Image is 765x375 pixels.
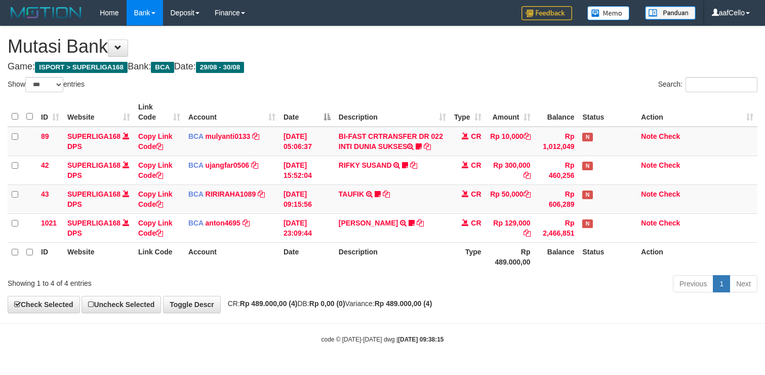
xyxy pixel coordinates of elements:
[471,132,481,140] span: CR
[659,190,680,198] a: Check
[243,219,250,227] a: Copy anton4695 to clipboard
[41,132,49,140] span: 89
[309,299,345,308] strong: Rp 0,00 (0)
[524,171,531,179] a: Copy Rp 300,000 to clipboard
[641,132,657,140] a: Note
[138,190,173,208] a: Copy Link Code
[206,190,256,198] a: RIRIRAHA1089
[641,219,657,227] a: Note
[486,98,535,127] th: Amount: activate to sort column ascending
[673,275,713,292] a: Previous
[279,242,335,271] th: Date
[8,5,85,20] img: MOTION_logo.png
[67,132,120,140] a: SUPERLIGA168
[335,127,450,156] td: BI-FAST CRTRANSFER DR 022 INTI DUNIA SUKSES
[641,161,657,169] a: Note
[383,190,390,198] a: Copy TAUFIK to clipboard
[41,190,49,198] span: 43
[134,242,184,271] th: Link Code
[659,219,680,227] a: Check
[138,219,173,237] a: Copy Link Code
[471,190,481,198] span: CR
[524,190,531,198] a: Copy Rp 50,000 to clipboard
[35,62,128,73] span: ISPORT > SUPERLIGA168
[184,98,279,127] th: Account: activate to sort column ascending
[686,77,757,92] input: Search:
[339,161,392,169] a: RIFKY SUSAND
[63,98,134,127] th: Website: activate to sort column ascending
[582,162,592,170] span: Has Note
[582,219,592,228] span: Has Note
[645,6,696,20] img: panduan.png
[471,161,481,169] span: CR
[188,132,204,140] span: BCA
[279,127,335,156] td: [DATE] 05:06:37
[486,156,535,184] td: Rp 300,000
[63,184,134,213] td: DPS
[240,299,298,308] strong: Rp 489.000,00 (4)
[41,219,57,227] span: 1021
[535,242,579,271] th: Balance
[163,296,221,313] a: Toggle Descr
[63,242,134,271] th: Website
[67,219,120,227] a: SUPERLIGA168
[417,219,424,227] a: Copy SRI BASUKI to clipboard
[535,98,579,127] th: Balance
[63,127,134,156] td: DPS
[206,161,249,169] a: ujangfar0506
[450,98,486,127] th: Type: activate to sort column ascending
[578,242,637,271] th: Status
[659,161,680,169] a: Check
[138,132,173,151] a: Copy Link Code
[134,98,184,127] th: Link Code: activate to sort column ascending
[486,213,535,242] td: Rp 129,000
[524,132,531,140] a: Copy Rp 10,000 to clipboard
[63,156,134,184] td: DPS
[188,190,204,198] span: BCA
[587,6,630,20] img: Button%20Memo.svg
[151,62,174,73] span: BCA
[486,184,535,213] td: Rp 50,000
[321,336,444,343] small: code © [DATE]-[DATE] dwg |
[67,190,120,198] a: SUPERLIGA168
[8,296,80,313] a: Check Selected
[486,127,535,156] td: Rp 10,000
[258,190,265,198] a: Copy RIRIRAHA1089 to clipboard
[637,98,757,127] th: Action: activate to sort column ascending
[578,98,637,127] th: Status
[251,161,258,169] a: Copy ujangfar0506 to clipboard
[339,219,398,227] a: [PERSON_NAME]
[8,274,311,288] div: Showing 1 to 4 of 4 entries
[535,156,579,184] td: Rp 460,256
[339,190,364,198] a: TAUFIK
[223,299,432,308] span: CR: DB: Variance:
[82,296,161,313] a: Uncheck Selected
[37,242,63,271] th: ID
[730,275,757,292] a: Next
[279,184,335,213] td: [DATE] 09:15:56
[252,132,259,140] a: Copy mulyanti0133 to clipboard
[8,36,757,57] h1: Mutasi Bank
[67,161,120,169] a: SUPERLIGA168
[713,275,730,292] a: 1
[8,62,757,72] h4: Game: Bank: Date:
[188,219,204,227] span: BCA
[184,242,279,271] th: Account
[279,98,335,127] th: Date: activate to sort column descending
[535,184,579,213] td: Rp 606,289
[521,6,572,20] img: Feedback.jpg
[196,62,245,73] span: 29/08 - 30/08
[279,156,335,184] td: [DATE] 15:52:04
[25,77,63,92] select: Showentries
[188,161,204,169] span: BCA
[375,299,432,308] strong: Rp 489.000,00 (4)
[410,161,417,169] a: Copy RIFKY SUSAND to clipboard
[471,219,481,227] span: CR
[63,213,134,242] td: DPS
[424,142,431,151] a: Copy BI-FAST CRTRANSFER DR 022 INTI DUNIA SUKSES to clipboard
[641,190,657,198] a: Note
[535,213,579,242] td: Rp 2,466,851
[659,132,680,140] a: Check
[535,127,579,156] td: Rp 1,012,049
[524,229,531,237] a: Copy Rp 129,000 to clipboard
